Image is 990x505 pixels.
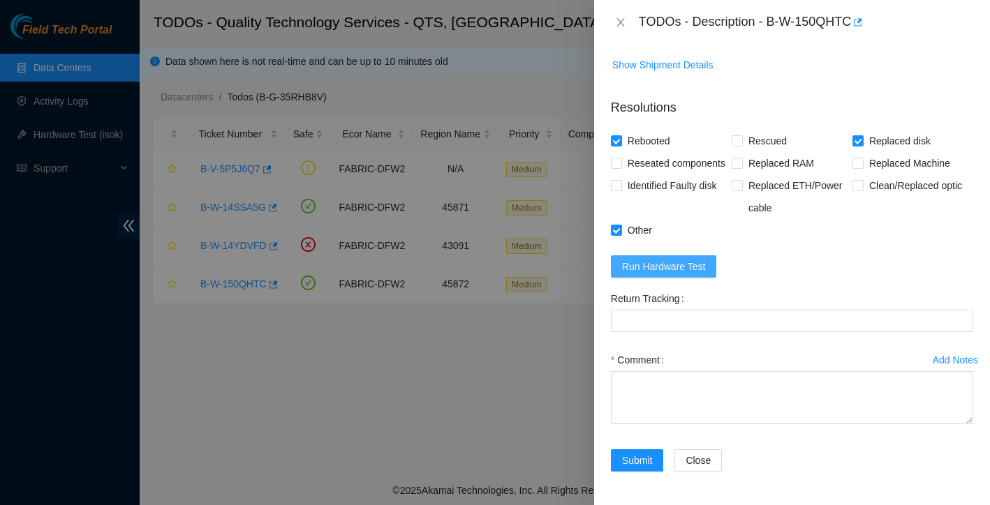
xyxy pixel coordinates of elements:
[686,453,711,468] span: Close
[611,310,973,332] input: Return Tracking
[864,130,936,152] span: Replaced disk
[622,219,658,241] span: Other
[611,255,717,278] button: Run Hardware Test
[743,152,820,174] span: Replaced RAM
[612,54,714,76] button: Show Shipment Details
[864,152,956,174] span: Replaced Machine
[611,87,973,117] p: Resolutions
[611,371,973,424] textarea: Comment
[611,287,690,310] label: Return Tracking
[743,130,792,152] span: Rescued
[615,17,626,28] span: close
[622,174,723,197] span: Identified Faulty disk
[611,349,670,371] label: Comment
[932,349,979,371] button: Add Notes
[622,152,731,174] span: Reseated components
[933,355,978,365] div: Add Notes
[743,174,852,219] span: Replaced ETH/Power cable
[611,16,630,29] button: Close
[622,130,676,152] span: Rebooted
[611,449,664,472] button: Submit
[674,449,722,472] button: Close
[622,259,706,274] span: Run Hardware Test
[612,57,714,73] span: Show Shipment Details
[864,174,968,197] span: Clean/Replaced optic
[639,11,973,33] div: TODOs - Description - B-W-150QHTC
[622,453,653,468] span: Submit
